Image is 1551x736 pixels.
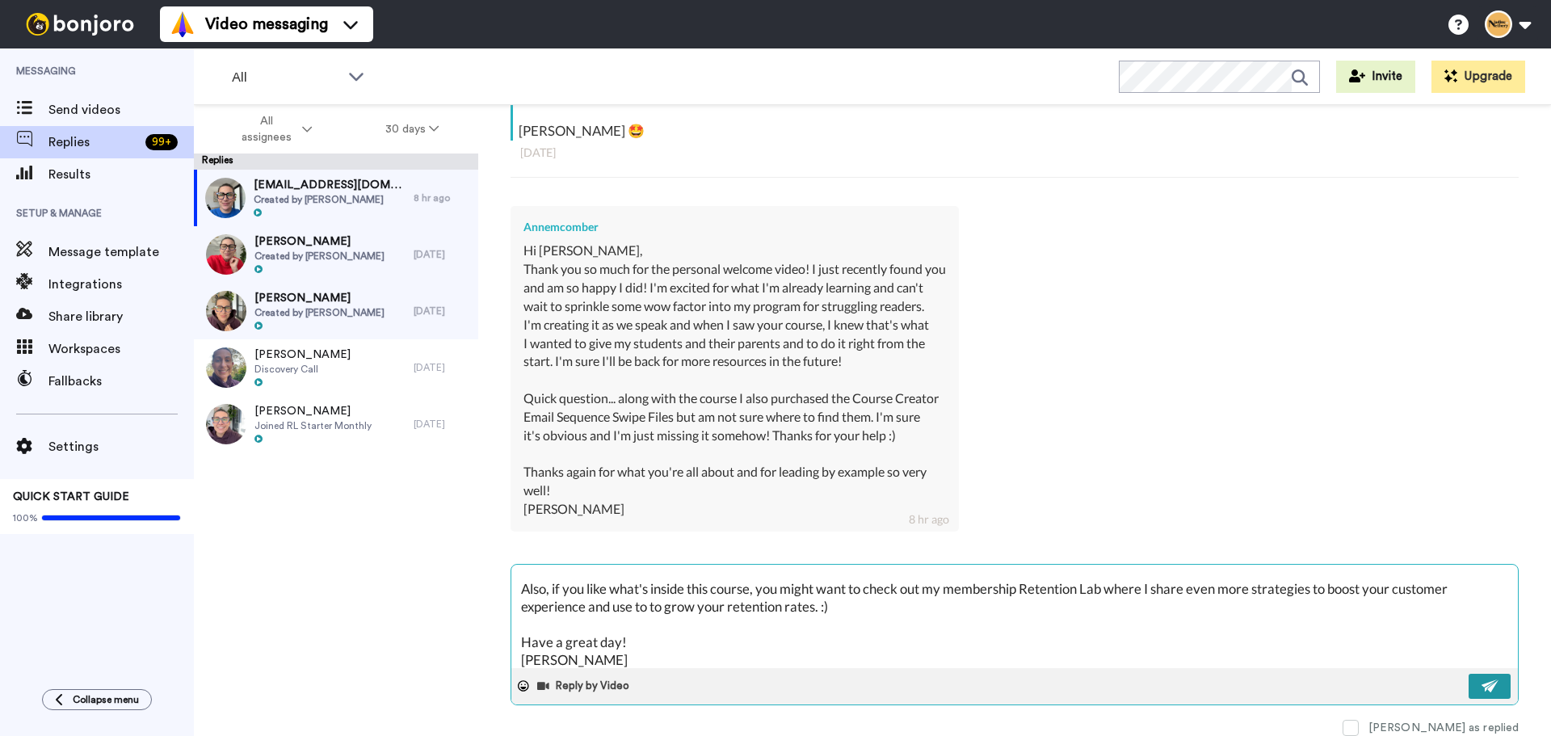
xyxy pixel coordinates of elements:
span: Workspaces [48,339,194,359]
div: Domain: [DOMAIN_NAME] [42,42,178,55]
a: [PERSON_NAME]Discovery Call[DATE] [194,339,478,396]
img: logo_orange.svg [26,26,39,39]
span: Settings [48,437,194,456]
img: tab_domain_overview_orange.svg [44,94,57,107]
div: [DATE] [414,361,470,374]
div: 8 hr ago [909,511,949,528]
img: cdbebf08-88e7-43d5-b28f-f29a10175948-thumb.jpg [205,178,246,218]
span: All [232,68,340,87]
span: Results [48,165,194,184]
div: Domain Overview [61,95,145,106]
div: Keywords by Traffic [179,95,272,106]
button: All assignees [197,107,349,152]
span: Joined RL Starter Monthly [254,419,372,432]
span: Created by [PERSON_NAME] [254,193,406,206]
span: [PERSON_NAME] [254,233,385,250]
span: Collapse menu [73,693,139,706]
a: [EMAIL_ADDRESS][DOMAIN_NAME]Created by [PERSON_NAME]8 hr ago [194,170,478,226]
img: 0d18129b-ed82-474a-a9d5-8c3472604ceb-thumb.jpg [206,347,246,388]
span: Created by [PERSON_NAME] [254,306,385,319]
a: [PERSON_NAME]Created by [PERSON_NAME][DATE] [194,283,478,339]
span: Message template [48,242,194,262]
span: [PERSON_NAME] [254,403,372,419]
span: 100% [13,511,38,524]
span: [EMAIL_ADDRESS][DOMAIN_NAME] [254,177,406,193]
img: tab_keywords_by_traffic_grey.svg [161,94,174,107]
div: [PERSON_NAME] as replied [1368,720,1519,736]
button: Invite [1336,61,1415,93]
button: 30 days [349,115,476,144]
textarea: Hi [PERSON_NAME], I'm so glad you found me. And I'm even happier that you reached out, because th... [511,565,1518,668]
span: Integrations [48,275,194,294]
div: [DATE] [414,418,470,431]
span: Fallbacks [48,372,194,391]
button: Upgrade [1431,61,1525,93]
div: [DATE] [414,248,470,261]
span: Video messaging [205,13,328,36]
div: 99 + [145,134,178,150]
span: [PERSON_NAME] [254,290,385,306]
button: Reply by Video [536,674,634,698]
span: Discovery Call [254,363,351,376]
img: bj-logo-header-white.svg [19,13,141,36]
span: All assignees [233,113,299,145]
div: 8 hr ago [414,191,470,204]
span: Created by [PERSON_NAME] [254,250,385,263]
a: [PERSON_NAME]Created by [PERSON_NAME][DATE] [194,226,478,283]
span: Replies [48,132,139,152]
img: bf4f8061-229c-4c6e-8322-3abc7314ea63-thumb.jpg [206,234,246,275]
img: send-white.svg [1482,679,1499,692]
span: QUICK START GUIDE [13,491,129,503]
div: Annemcomber [523,219,946,235]
button: Collapse menu [42,689,152,710]
span: Send videos [48,100,194,120]
div: [DATE] [414,305,470,318]
span: [PERSON_NAME] [254,347,351,363]
a: [PERSON_NAME]Joined RL Starter Monthly[DATE] [194,396,478,452]
span: Share library [48,307,194,326]
img: 892c7524-f4c2-4091-8c3b-ba054c0172b1-thumb.jpg [206,291,246,331]
div: v 4.0.25 [45,26,79,39]
div: Hi [PERSON_NAME], Thank you so much for the personal welcome video! I just recently found you and... [523,242,946,519]
img: vm-color.svg [170,11,195,37]
img: website_grey.svg [26,42,39,55]
img: 78dade1a-ed26-46f3-8b63-ef3d27e407ce-thumb.jpg [206,404,246,444]
div: Replies [194,154,478,170]
div: [DATE] [520,145,1509,161]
